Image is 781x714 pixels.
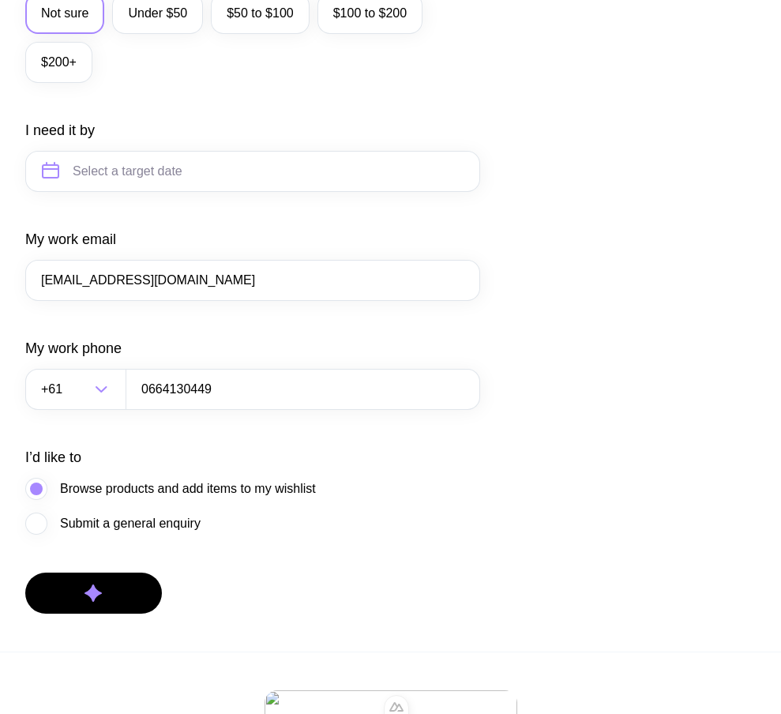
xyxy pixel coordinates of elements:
span: +61 [41,369,66,410]
input: 0400123456 [126,369,480,410]
label: I need it by [25,121,95,140]
div: Search for option [25,369,126,410]
label: My work email [25,230,116,249]
input: Select a target date [25,151,480,192]
label: $200+ [25,42,92,83]
input: Search for option [66,369,90,410]
span: Browse products and add items to my wishlist [60,479,316,498]
span: Submit a general enquiry [60,514,201,533]
label: I’d like to [25,448,81,467]
input: you@email.com [25,260,480,301]
label: My work phone [25,339,122,358]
